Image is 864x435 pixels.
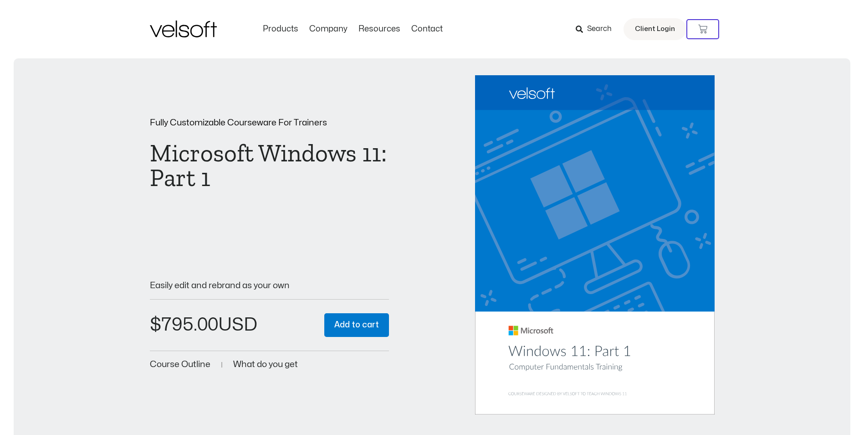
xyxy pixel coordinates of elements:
img: Second Product Image [475,75,714,415]
p: Fully Customizable Courseware For Trainers [150,119,389,127]
img: Velsoft Training Materials [150,21,217,37]
span: Client Login [635,23,675,35]
a: ResourcesMenu Toggle [353,24,406,34]
bdi: 795.00 [150,316,218,334]
a: ContactMenu Toggle [406,24,448,34]
a: ProductsMenu Toggle [257,24,304,34]
nav: Menu [257,24,448,34]
span: $ [150,316,161,334]
a: What do you get [233,360,298,369]
span: Search [587,23,612,35]
button: Add to cart [324,313,389,337]
h1: Microsoft Windows 11: Part 1 [150,141,389,190]
a: Client Login [624,18,686,40]
a: CompanyMenu Toggle [304,24,353,34]
p: Easily edit and rebrand as your own [150,281,389,290]
a: Course Outline [150,360,210,369]
a: Search [576,21,618,37]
